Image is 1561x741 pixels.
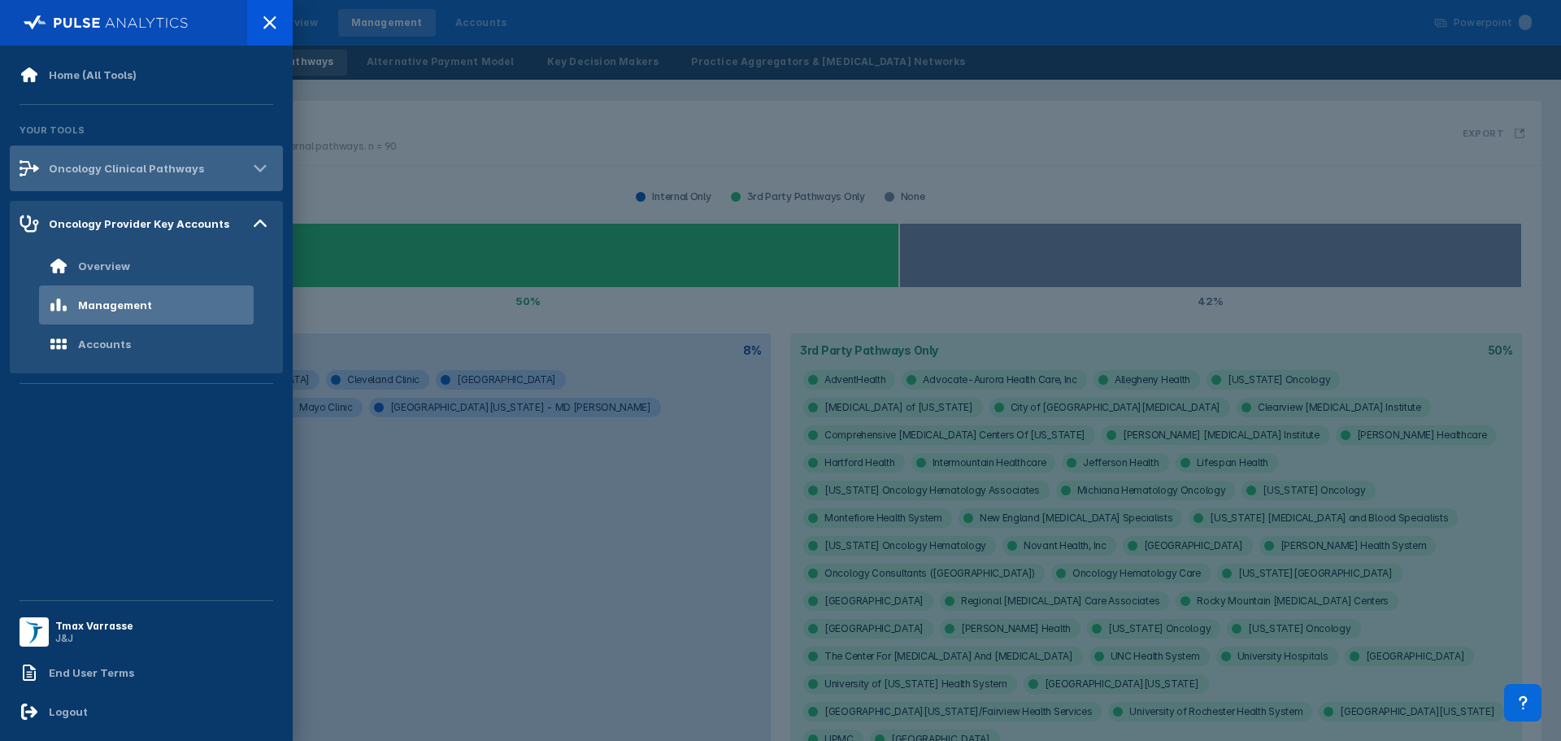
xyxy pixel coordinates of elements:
a: Accounts [10,325,283,364]
a: Home (All Tools) [10,55,283,94]
div: Home (All Tools) [49,68,137,81]
div: Tmax Varrasse [55,620,133,632]
img: menu button [23,621,46,643]
div: Your Tools [10,115,283,146]
a: Management [10,286,283,325]
div: End User Terms [49,666,134,679]
div: Logout [49,705,88,718]
div: Management [78,299,152,312]
a: Overview [10,246,283,286]
div: Oncology Clinical Pathways [49,162,204,175]
a: End User Terms [10,653,283,692]
div: Overview [78,259,130,272]
div: Contact Support [1504,684,1541,721]
div: Oncology Provider Key Accounts [49,217,229,230]
img: pulse-logo-full-white.svg [24,11,189,34]
div: J&J [55,632,133,644]
div: Accounts [78,338,131,351]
